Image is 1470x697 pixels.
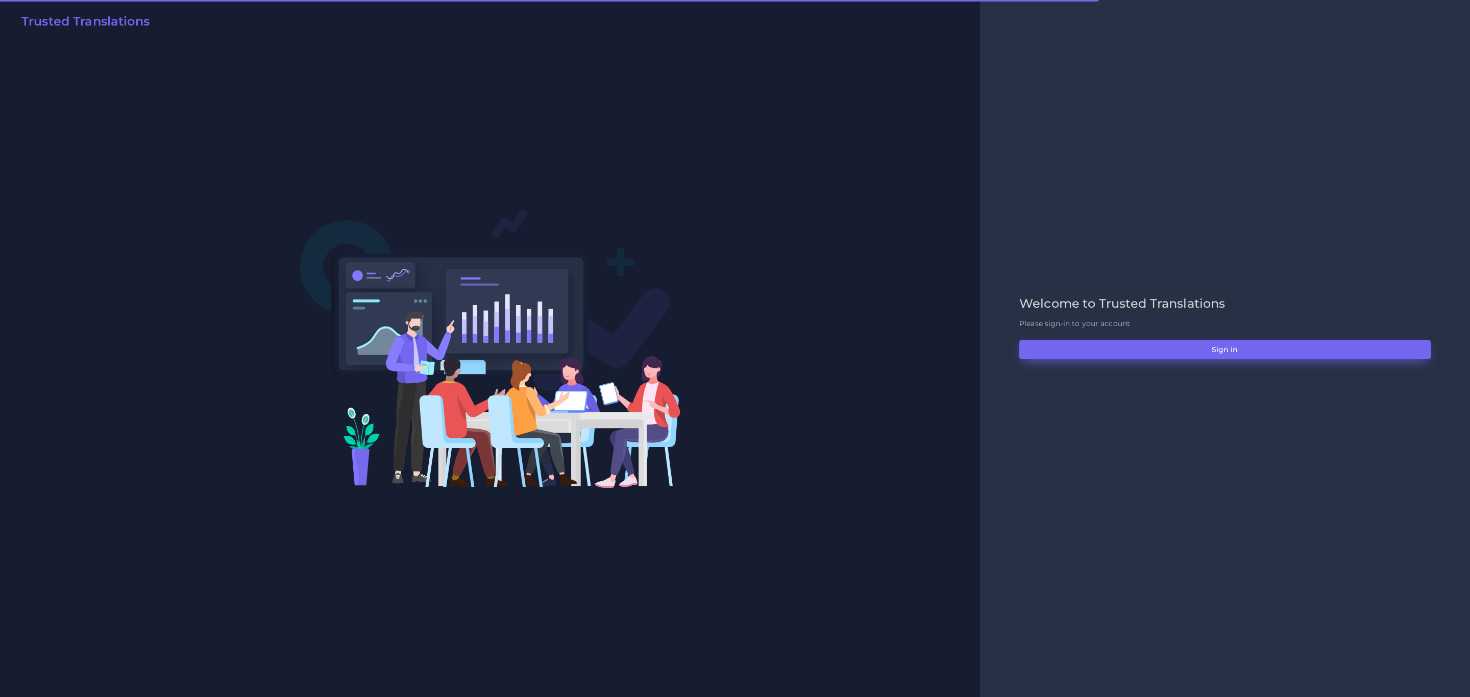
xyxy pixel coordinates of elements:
p: Please sign-in to your account [1019,318,1431,329]
img: Login V2 [300,209,681,488]
h2: Trusted Translations [21,14,150,29]
h2: Welcome to Trusted Translations [1019,296,1431,311]
button: Sign in [1019,340,1431,359]
a: Trusted Translations [14,14,150,33]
